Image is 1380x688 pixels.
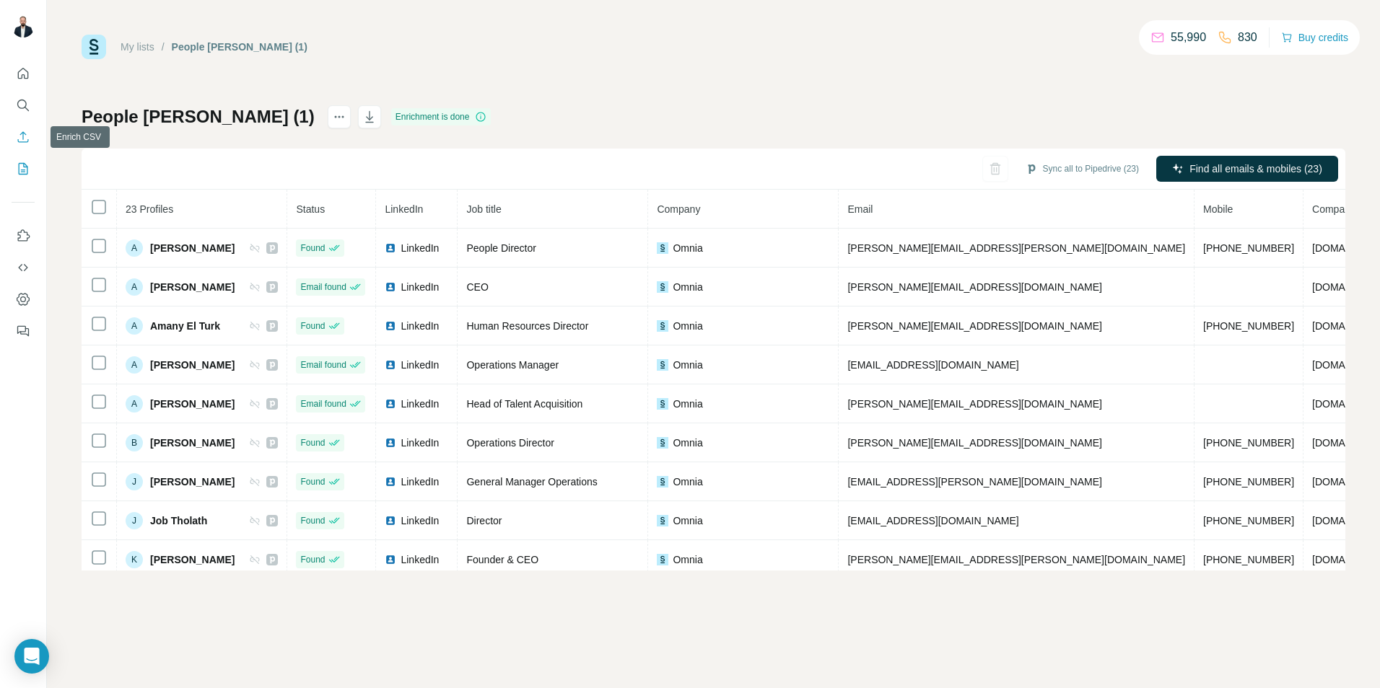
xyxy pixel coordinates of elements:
[1016,158,1149,180] button: Sync all to Pipedrive (23)
[847,515,1018,526] span: [EMAIL_ADDRESS][DOMAIN_NAME]
[847,398,1101,410] span: [PERSON_NAME][EMAIL_ADDRESS][DOMAIN_NAME]
[657,359,668,371] img: company-logo
[300,475,325,488] span: Found
[673,513,702,528] span: Omnia
[126,551,143,568] div: K
[466,359,559,371] span: Operations Manager
[401,436,439,450] span: LinkedIn
[12,286,35,312] button: Dashboard
[12,124,35,150] button: Enrich CSV
[847,203,873,215] span: Email
[126,473,143,490] div: J
[1203,203,1233,215] span: Mobile
[673,358,702,372] span: Omnia
[12,14,35,38] img: Avatar
[328,105,351,128] button: actions
[1203,515,1294,526] span: [PHONE_NUMBER]
[401,358,439,372] span: LinkedIn
[300,514,325,527] span: Found
[401,513,439,528] span: LinkedIn
[657,203,700,215] span: Company
[385,359,396,371] img: LinkedIn logo
[385,554,396,565] img: LinkedIn logo
[14,639,49,674] div: Open Intercom Messenger
[300,553,325,566] span: Found
[1281,27,1348,48] button: Buy credits
[466,281,488,293] span: CEO
[385,203,423,215] span: LinkedIn
[12,318,35,344] button: Feedback
[401,319,439,333] span: LinkedIn
[1203,242,1294,254] span: [PHONE_NUMBER]
[847,359,1018,371] span: [EMAIL_ADDRESS][DOMAIN_NAME]
[847,320,1101,332] span: [PERSON_NAME][EMAIL_ADDRESS][DOMAIN_NAME]
[673,475,702,489] span: Omnia
[657,515,668,526] img: company-logo
[126,203,173,215] span: 23 Profiles
[847,476,1101,488] span: [EMAIL_ADDRESS][PERSON_NAME][DOMAIN_NAME]
[466,437,554,449] span: Operations Director
[1156,156,1338,182] button: Find all emails & mobiles (23)
[673,436,702,450] span: Omnia
[150,436,235,450] span: [PERSON_NAME]
[162,40,165,54] li: /
[385,476,396,488] img: LinkedIn logo
[466,398,582,410] span: Head of Talent Acquisition
[296,203,325,215] span: Status
[126,317,143,335] div: A
[1189,162,1322,176] span: Find all emails & mobiles (23)
[401,475,439,489] span: LinkedIn
[847,281,1101,293] span: [PERSON_NAME][EMAIL_ADDRESS][DOMAIN_NAME]
[1203,437,1294,449] span: [PHONE_NUMBER]
[1203,554,1294,565] span: [PHONE_NUMBER]
[466,242,536,254] span: People Director
[150,475,235,489] span: [PERSON_NAME]
[673,241,702,255] span: Omnia
[1203,320,1294,332] span: [PHONE_NUMBER]
[126,356,143,374] div: A
[466,476,597,488] span: General Manager Operations
[150,319,220,333] span: Amany El Turk
[126,239,143,257] div: A
[126,278,143,296] div: A
[150,552,235,567] span: [PERSON_NAME]
[385,281,396,293] img: LinkedIn logo
[847,242,1185,254] span: [PERSON_NAME][EMAIL_ADDRESS][PERSON_NAME][DOMAIN_NAME]
[150,513,207,528] span: Job Tholath
[401,397,439,411] span: LinkedIn
[466,320,588,332] span: Human Resources Director
[847,437,1101,449] span: [PERSON_NAME][EMAIL_ADDRESS][DOMAIN_NAME]
[300,319,325,332] span: Found
[657,437,668,449] img: company-logo
[12,255,35,281] button: Use Surfe API
[657,281,668,293] img: company-logo
[150,241,235,255] span: [PERSON_NAME]
[401,241,439,255] span: LinkedIn
[126,434,143,451] div: B
[673,397,702,411] span: Omnia
[657,554,668,565] img: company-logo
[126,512,143,529] div: J
[82,35,106,59] img: Surfe Logo
[385,437,396,449] img: LinkedIn logo
[121,41,154,53] a: My lists
[172,40,307,54] div: People [PERSON_NAME] (1)
[150,280,235,294] span: [PERSON_NAME]
[466,203,501,215] span: Job title
[150,397,235,411] span: [PERSON_NAME]
[1171,29,1206,46] p: 55,990
[391,108,492,125] div: Enrichment is done
[300,242,325,255] span: Found
[657,320,668,332] img: company-logo
[657,242,668,254] img: company-logo
[12,61,35,87] button: Quick start
[12,223,35,249] button: Use Surfe on LinkedIn
[385,398,396,410] img: LinkedIn logo
[673,280,702,294] span: Omnia
[847,554,1185,565] span: [PERSON_NAME][EMAIL_ADDRESS][PERSON_NAME][DOMAIN_NAME]
[385,515,396,526] img: LinkedIn logo
[12,156,35,182] button: My lists
[673,319,702,333] span: Omnia
[401,552,439,567] span: LinkedIn
[12,92,35,118] button: Search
